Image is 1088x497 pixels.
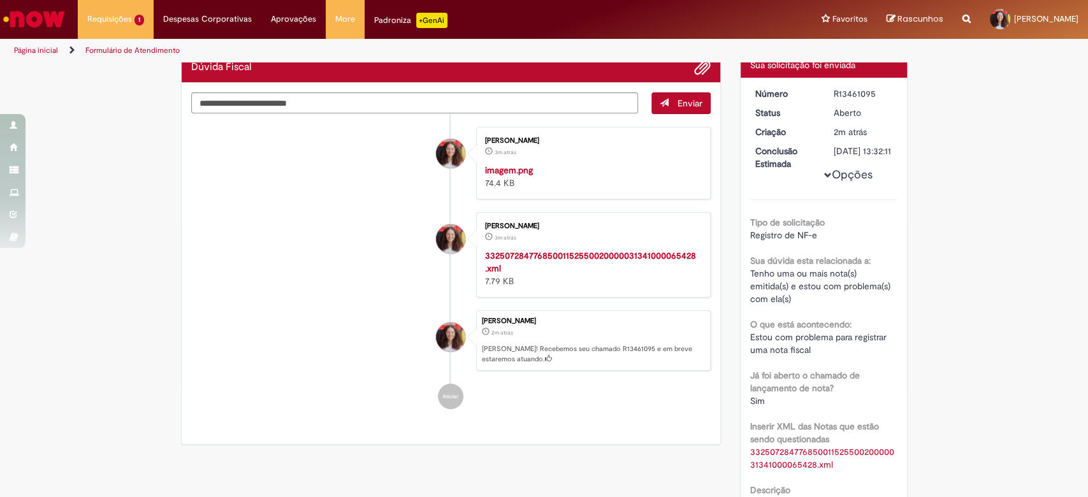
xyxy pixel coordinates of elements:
img: ServiceNow [1,6,67,32]
a: Download de 33250728477685001152550020000031341000065428.xml [750,446,894,470]
a: Página inicial [14,45,58,55]
textarea: Digite sua mensagem aqui... [191,92,639,114]
dt: Criação [746,126,824,138]
div: Padroniza [374,13,447,28]
b: O que está acontecendo: [750,319,852,330]
dt: Status [746,106,824,119]
a: imagem.png [485,164,533,176]
div: 29/08/2025 09:32:08 [834,126,893,138]
span: More [335,13,355,25]
button: Adicionar anexos [694,59,711,76]
b: Descrição [750,484,790,496]
a: Rascunhos [887,13,943,25]
span: Enviar [678,97,702,109]
span: Despesas Corporativas [163,13,252,25]
p: [PERSON_NAME]! Recebemos seu chamado R13461095 e em breve estaremos atuando. [482,344,704,364]
div: 74.4 KB [485,164,697,189]
div: Emily DeOliveira [436,224,465,254]
b: Sua dúvida esta relacionada a: [750,255,871,266]
span: [PERSON_NAME] [1014,13,1078,24]
dt: Conclusão Estimada [746,145,824,170]
div: [PERSON_NAME] [485,137,697,145]
span: 2m atrás [834,126,867,138]
time: 29/08/2025 09:31:03 [495,234,516,241]
button: Enviar [651,92,711,114]
span: Rascunhos [897,13,943,25]
div: Aberto [834,106,893,119]
span: Favoritos [832,13,867,25]
div: 7.79 KB [485,249,697,287]
time: 29/08/2025 09:31:19 [495,148,516,156]
div: [PERSON_NAME] [482,317,704,325]
a: Formulário de Atendimento [85,45,180,55]
span: Tenho uma ou mais nota(s) emitida(s) e estou com problema(s) com ela(s) [750,268,893,305]
div: [DATE] 13:32:11 [834,145,893,157]
b: Já foi aberto o chamado de lançamento de nota? [750,370,860,394]
time: 29/08/2025 09:32:08 [834,126,867,138]
span: 2m atrás [491,329,513,336]
span: 3m atrás [495,148,516,156]
ul: Histórico de tíquete [191,114,711,422]
b: Tipo de solicitação [750,217,825,228]
span: Sim [750,395,765,407]
span: 1 [134,15,144,25]
span: Estou com problema para registrar uma nota fiscal [750,331,889,356]
h2: Dúvida Fiscal Histórico de tíquete [191,62,252,73]
p: +GenAi [416,13,447,28]
b: Inserir XML das Notas que estão sendo questionadas [750,421,879,445]
li: Emily DeOliveira [191,310,711,371]
span: Registro de NF-e [750,229,817,241]
time: 29/08/2025 09:32:08 [491,329,513,336]
a: 33250728477685001152550020000031341000065428.xml [485,250,696,274]
dt: Número [746,87,824,100]
span: Sua solicitação foi enviada [750,59,855,71]
span: Aprovações [271,13,316,25]
div: R13461095 [834,87,893,100]
div: Emily DeOliveira [436,322,465,352]
div: Emily DeOliveira [436,139,465,168]
span: 3m atrás [495,234,516,241]
span: Requisições [87,13,132,25]
div: [PERSON_NAME] [485,222,697,230]
ul: Trilhas de página [10,39,716,62]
